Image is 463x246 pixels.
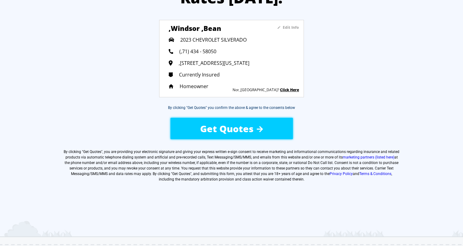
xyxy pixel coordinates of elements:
[180,83,208,90] span: Homeowner
[233,87,279,92] sapn: Not ,[GEOGRAPHIC_DATA]?
[283,25,299,30] sapn: Edit Info
[179,71,220,78] span: Currently Insured
[170,118,293,139] button: Get Quotes
[168,105,295,110] div: By clicking "Get Quotes" you confirm the above & agree to the consents below
[359,172,391,176] a: Terms & Conditions
[169,24,259,33] h3: ,windsor ,bean
[179,60,249,66] span: ,[STREET_ADDRESS][US_STATE]
[63,149,400,182] label: By clicking " ", you are providing your electronic signature and giving your express written e-si...
[280,87,299,92] a: Click Here
[200,122,254,135] span: Get Quotes
[179,48,216,55] span: (,71) 434 - 58050
[83,150,101,154] span: Get Quotes
[330,172,353,176] a: Privacy Policy
[343,155,394,159] a: marketing partners (listed here)
[180,36,247,43] span: 2023 CHEVROLET SILVERADO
